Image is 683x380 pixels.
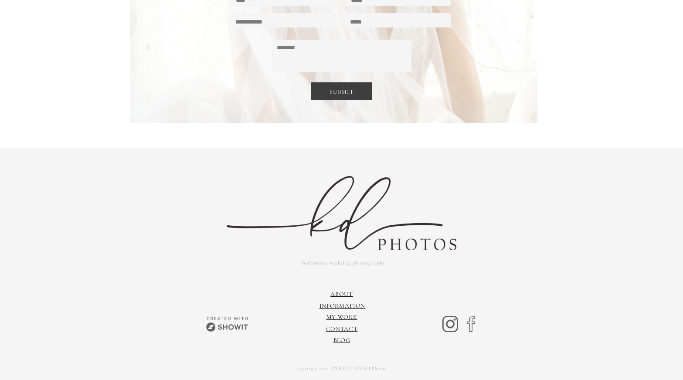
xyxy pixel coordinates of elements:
a: SUBMIT [319,86,364,97]
a: Blog [333,336,350,344]
a: Baltimore wedding photography [251,257,437,268]
a: copyright 2025 [PERSON_NAME] Photos [164,363,520,374]
a: My Work [326,313,357,321]
a: information [319,302,366,309]
a: Contact [326,325,358,332]
a: About [330,290,353,298]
